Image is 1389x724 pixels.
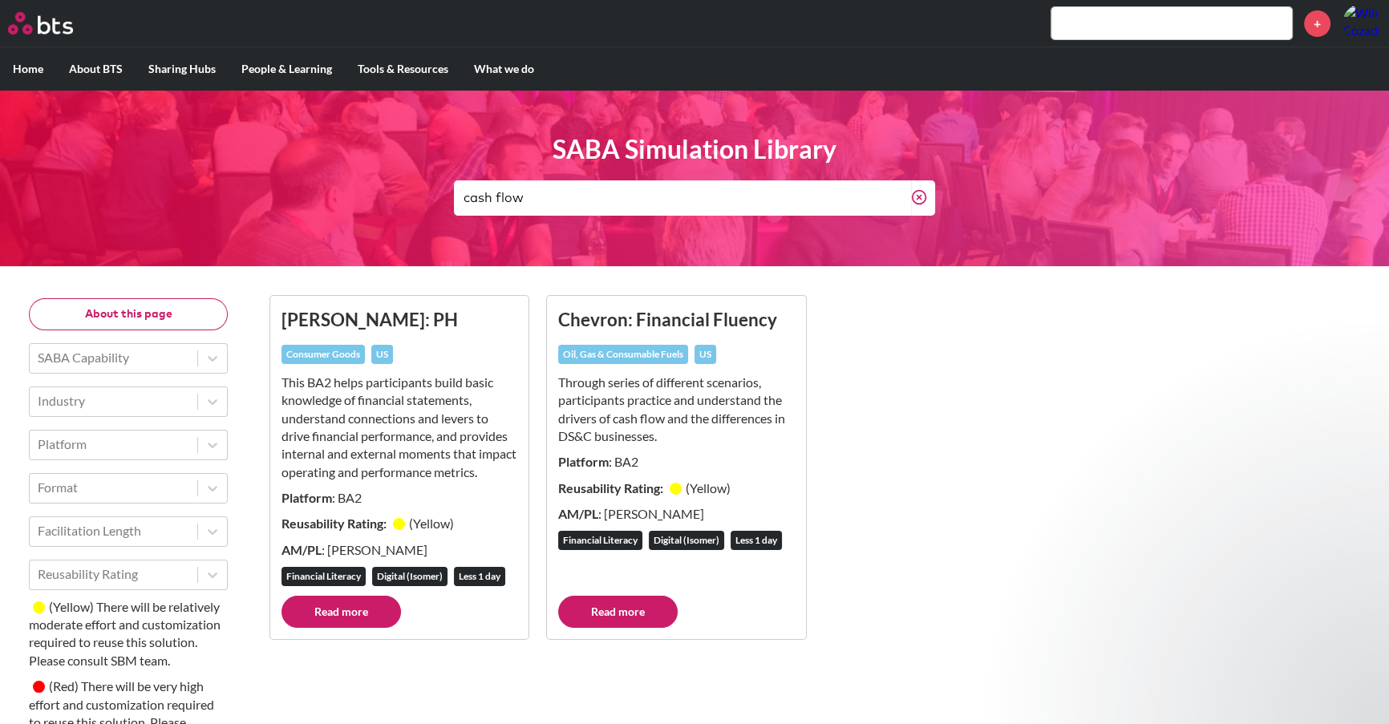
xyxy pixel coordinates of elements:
h3: [PERSON_NAME]: PH [281,307,517,332]
div: Less 1 day [731,531,782,550]
img: BTS Logo [8,12,73,34]
input: Find what you need... [454,180,911,216]
label: Sharing Hubs [136,48,229,90]
small: ( Yellow ) [686,480,731,495]
label: Tools & Resources [345,48,461,90]
iframe: Intercom notifications message [1068,396,1389,681]
label: People & Learning [229,48,345,90]
a: Profile [1342,4,1381,42]
a: Read more [558,596,678,628]
div: Consumer Goods [281,345,365,364]
div: Financial Literacy [281,567,366,586]
strong: Platform [281,490,332,505]
p: : BA2 [558,453,794,471]
p: : [PERSON_NAME] [281,541,517,559]
p: Through series of different scenarios, participants practice and understand the drivers of cash f... [558,374,794,446]
div: US [371,345,393,364]
p: : BA2 [281,489,517,507]
a: Read more [281,596,401,628]
strong: Reusability Rating: [558,480,666,495]
div: Financial Literacy [558,531,642,550]
div: Digital (Isomer) [649,531,724,550]
strong: Platform [558,454,609,469]
p: This BA2 helps participants build basic knowledge of financial statements, understand connections... [281,374,517,481]
a: Go home [8,12,103,34]
h3: Chevron: Financial Fluency [558,307,794,332]
button: About this page [29,298,228,330]
small: ( Yellow ) [409,516,454,531]
strong: AM/PL [558,506,598,521]
p: : [PERSON_NAME] [558,505,794,523]
small: There will be relatively moderate effort and customization required to reuse this solution. Pleas... [29,599,221,668]
div: US [694,345,716,364]
strong: Reusability Rating: [281,516,389,531]
div: Digital (Isomer) [372,567,447,586]
small: ( Yellow ) [49,599,94,614]
label: About BTS [56,48,136,90]
small: ( Red ) [49,678,79,694]
iframe: Intercom live chat [1334,669,1373,708]
strong: AM/PL [281,542,322,557]
label: What we do [461,48,547,90]
img: Will Cozadd [1342,4,1381,42]
div: Oil, Gas & Consumable Fuels [558,345,688,364]
div: Less 1 day [454,567,505,586]
a: + [1304,10,1330,37]
h1: SABA Simulation Library [454,131,935,168]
